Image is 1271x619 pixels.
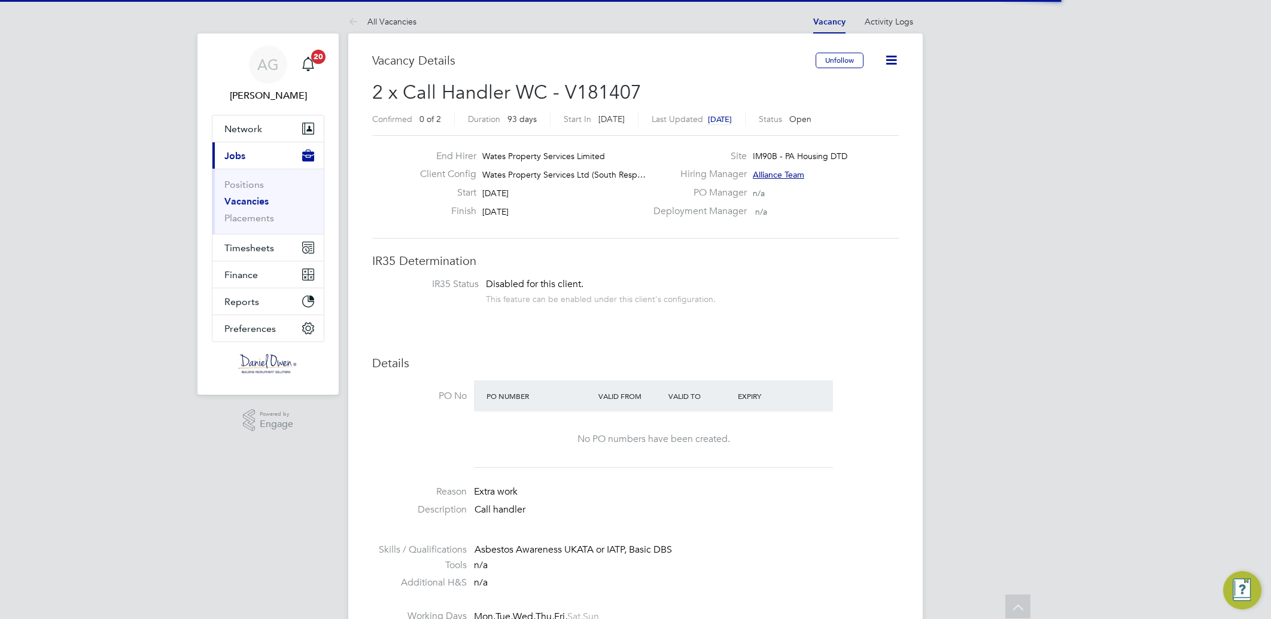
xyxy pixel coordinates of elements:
div: Jobs [212,169,324,234]
span: n/a [755,206,767,217]
div: No PO numbers have been created. [486,433,821,446]
label: Status [759,114,782,124]
span: Timesheets [224,242,274,254]
label: Duration [468,114,500,124]
span: Jobs [224,150,245,161]
span: Network [224,123,262,135]
span: Engage [260,419,293,429]
button: Jobs [212,142,324,169]
span: 20 [311,50,326,64]
h3: Details [372,355,899,371]
a: All Vacancies [348,16,416,27]
h3: Vacancy Details [372,53,816,68]
div: Valid From [595,385,665,407]
label: End Hirer [411,150,476,163]
label: Finish [411,205,476,218]
span: Powered by [260,409,293,419]
span: Open [789,114,811,124]
button: Unfollow [816,53,863,68]
a: AG[PERSON_NAME] [212,45,324,103]
a: Powered byEngage [243,409,294,432]
label: Deployment Manager [646,205,747,218]
div: PO Number [484,385,595,407]
label: Reason [372,486,467,498]
button: Timesheets [212,234,324,261]
span: Wates Property Services Limited [482,151,605,161]
span: n/a [474,577,488,588]
div: Expiry [735,385,805,407]
span: IM90B - PA Housing DTD [753,151,847,161]
span: 0 of 2 [419,114,441,124]
span: Extra work [474,486,518,498]
a: Positions [224,179,264,190]
a: Activity Logs [865,16,913,27]
span: AG [257,57,279,72]
label: IR35 Status [384,278,479,291]
p: Call handler [475,504,899,516]
a: Vacancy [813,17,846,27]
label: Confirmed [372,114,412,124]
span: [DATE] [482,206,509,217]
label: Start [411,187,476,199]
label: Hiring Manager [646,168,747,181]
span: Wates Property Services Ltd (South Resp… [482,169,646,180]
button: Preferences [212,315,324,341]
span: n/a [753,188,765,199]
button: Engage Resource Center [1223,571,1261,609]
img: danielowen-logo-retina.png [238,354,298,373]
label: Skills / Qualifications [372,544,467,556]
span: Preferences [224,323,276,334]
label: Client Config [411,168,476,181]
div: This feature can be enabled under this client's configuration. [486,291,716,304]
button: Network [212,115,324,142]
label: PO No [372,390,467,402]
span: [DATE] [482,188,509,199]
span: Finance [224,269,258,280]
label: Description [372,504,467,516]
span: [DATE] [708,114,732,124]
label: Start In [564,114,591,124]
div: Valid To [665,385,735,407]
label: Site [646,150,747,163]
label: Additional H&S [372,577,467,589]
div: Asbestos Awareness UKATA or IATP, Basic DBS [475,544,899,556]
a: 20 [296,45,320,84]
span: n/a [474,559,488,571]
button: Reports [212,288,324,315]
span: Amy Garcia [212,89,324,103]
span: Reports [224,296,259,307]
button: Finance [212,261,324,288]
a: Placements [224,212,274,224]
span: Alliance Team [753,169,804,180]
span: Disabled for this client. [486,278,583,290]
label: Last Updated [652,114,703,124]
span: 2 x Call Handler WC - V181407 [372,81,641,104]
label: PO Manager [646,187,747,199]
a: Vacancies [224,196,269,207]
label: Tools [372,559,467,572]
span: [DATE] [598,114,625,124]
nav: Main navigation [197,33,339,395]
h3: IR35 Determination [372,253,899,269]
span: 93 days [507,114,537,124]
a: Go to home page [212,354,324,373]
